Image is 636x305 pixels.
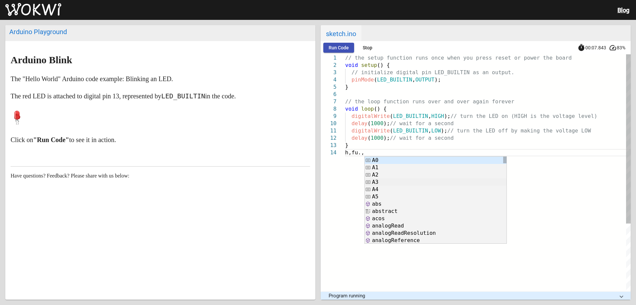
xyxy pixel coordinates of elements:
strong: "Run Code" [33,136,69,143]
span: abs [372,201,382,207]
mat-panel-title: Program running [329,293,615,299]
div: analogRead [365,222,506,229]
span: // initialize digital pin LED_BUILTIN as an output [351,69,511,76]
span: ( [367,120,371,127]
span: sketch.ino [321,25,361,41]
span: et or power the board [505,55,572,61]
span: () { [374,106,387,112]
div: A4 [365,186,506,193]
span: // wait for a second [390,135,454,141]
span: LED_BUILTIN [377,76,412,83]
div: A5 [365,193,506,200]
code: LED_BUILTIN [161,92,205,100]
mat-icon: timer [577,44,585,52]
div: 5 [321,83,337,91]
img: Wokwi [5,3,61,16]
span: ( [367,135,371,141]
span: Stop [363,45,372,50]
h1: Arduino Blink [11,55,310,65]
div: 4 [321,76,337,83]
div: 3 [321,69,337,76]
span: Have questions? Feedback? Please share with us below: [11,173,130,178]
span: 83% [617,45,631,50]
span: ); [441,127,447,134]
span: A4 [372,186,378,192]
span: HIGH [431,113,444,119]
div: 10 [321,120,337,127]
div: acos [365,215,506,222]
div: 9 [321,113,337,120]
div: 8 [321,105,337,113]
span: () { [377,62,390,68]
div: 2 [321,62,337,69]
div: A0 [365,157,506,164]
span: // wait for a second [390,120,454,127]
span: // the loop function runs over and over again fore [345,98,505,105]
span: A5 [372,193,378,200]
span: digitalWrite [351,127,390,134]
span: LED_BUILTIN [393,113,428,119]
span: A3 [372,179,378,185]
div: analogReference [365,237,506,244]
span: pinMode [351,76,374,83]
span: 1000 [371,120,384,127]
span: setup [361,62,377,68]
p: Click on to see it in action. [11,134,310,145]
span: delay [351,120,367,127]
span: // the setup function runs once when you press res [345,55,505,61]
span: abstract [372,208,397,214]
div: A2 [365,171,506,178]
div: abs [365,200,506,208]
div: A1 [365,164,506,171]
span: ); [435,76,441,83]
span: A0 [372,157,378,163]
span: , [412,76,415,83]
a: Blog [617,7,629,14]
span: loop [361,106,374,112]
div: abstract [365,208,506,215]
span: . [511,69,514,76]
div: 7 [321,98,337,105]
span: } [345,84,348,90]
div: A3 [365,178,506,186]
span: ( [390,113,393,119]
div: 1 [321,54,337,62]
span: ); [384,120,390,127]
p: The "Hello World" Arduino code example: Blinking an LED. [11,74,310,84]
span: } [345,142,348,148]
span: delay [351,135,367,141]
div: 13 [321,142,337,149]
mat-expansion-panel-header: Program running [321,292,631,300]
span: analogReference [372,237,420,243]
div: 12 [321,134,337,142]
span: ( [390,127,393,134]
span: , [428,113,431,119]
button: Stop [357,43,378,53]
span: // turn the LED on (HIGH is the voltage level) [450,113,597,119]
span: analogRead [372,223,404,229]
div: 14 [321,149,337,156]
span: OUTPUT [415,76,435,83]
div: 6 [321,91,337,98]
span: 00:07.843 [585,45,606,50]
span: ); [444,113,450,119]
div: 11 [321,127,337,134]
div: Arduino Playground [9,28,311,36]
span: void [345,106,358,112]
span: LED_BUILTIN [393,127,428,134]
span: analogReadResolution [372,230,436,236]
p: The red LED is attached to digital pin 13, represented by in the code. [11,91,310,101]
span: Run Code [329,45,349,50]
span: 1000 [371,135,384,141]
span: void [345,62,358,68]
span: ); [384,135,390,141]
span: A2 [372,172,378,178]
span: , [428,127,431,134]
span: LOW [431,127,441,134]
div: analogReadResolution [365,229,506,237]
button: Run Code [323,43,354,53]
span: acos [372,215,385,222]
span: ver [505,98,514,105]
mat-icon: speed [609,44,617,52]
